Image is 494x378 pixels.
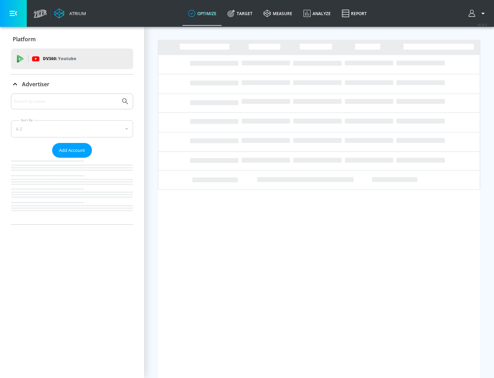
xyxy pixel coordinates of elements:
p: DV360: [43,55,76,63]
span: v 4.25.4 [478,23,487,26]
div: Advertiser [11,93,133,224]
label: Sort By [20,118,34,122]
a: optimize [183,1,222,26]
button: Add Account [52,143,92,158]
div: A-Z [11,120,133,137]
div: Advertiser [11,75,133,94]
div: Atrium [67,10,86,16]
p: Advertiser [22,80,49,88]
div: Platform [11,30,133,49]
a: Report [336,1,372,26]
a: Atrium [54,8,86,19]
span: Add Account [59,146,85,154]
a: measure [258,1,298,26]
a: Analyze [298,1,336,26]
input: Search by name [14,97,118,106]
p: Youtube [58,55,76,62]
div: DV360: Youtube [11,48,133,69]
nav: list of Advertiser [11,158,133,224]
a: Target [222,1,258,26]
p: Platform [13,35,36,43]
